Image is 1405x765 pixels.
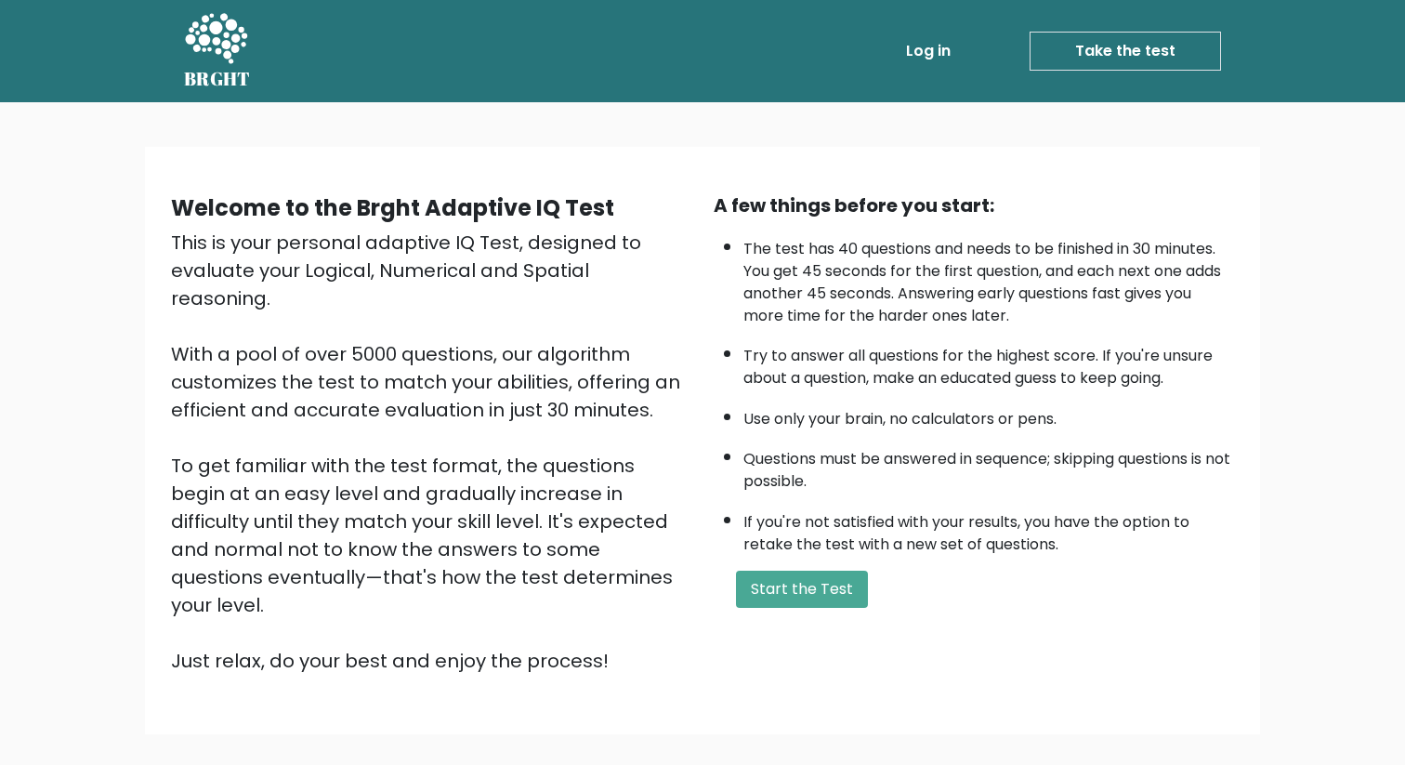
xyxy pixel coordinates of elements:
a: Log in [899,33,958,70]
li: If you're not satisfied with your results, you have the option to retake the test with a new set ... [743,502,1234,556]
li: Try to answer all questions for the highest score. If you're unsure about a question, make an edu... [743,336,1234,389]
button: Start the Test [736,571,868,608]
div: A few things before you start: [714,191,1234,219]
li: Questions must be answered in sequence; skipping questions is not possible. [743,439,1234,493]
li: The test has 40 questions and needs to be finished in 30 minutes. You get 45 seconds for the firs... [743,229,1234,327]
a: Take the test [1030,32,1221,71]
h5: BRGHT [184,68,251,90]
b: Welcome to the Brght Adaptive IQ Test [171,192,614,223]
li: Use only your brain, no calculators or pens. [743,399,1234,430]
div: This is your personal adaptive IQ Test, designed to evaluate your Logical, Numerical and Spatial ... [171,229,691,675]
a: BRGHT [184,7,251,95]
